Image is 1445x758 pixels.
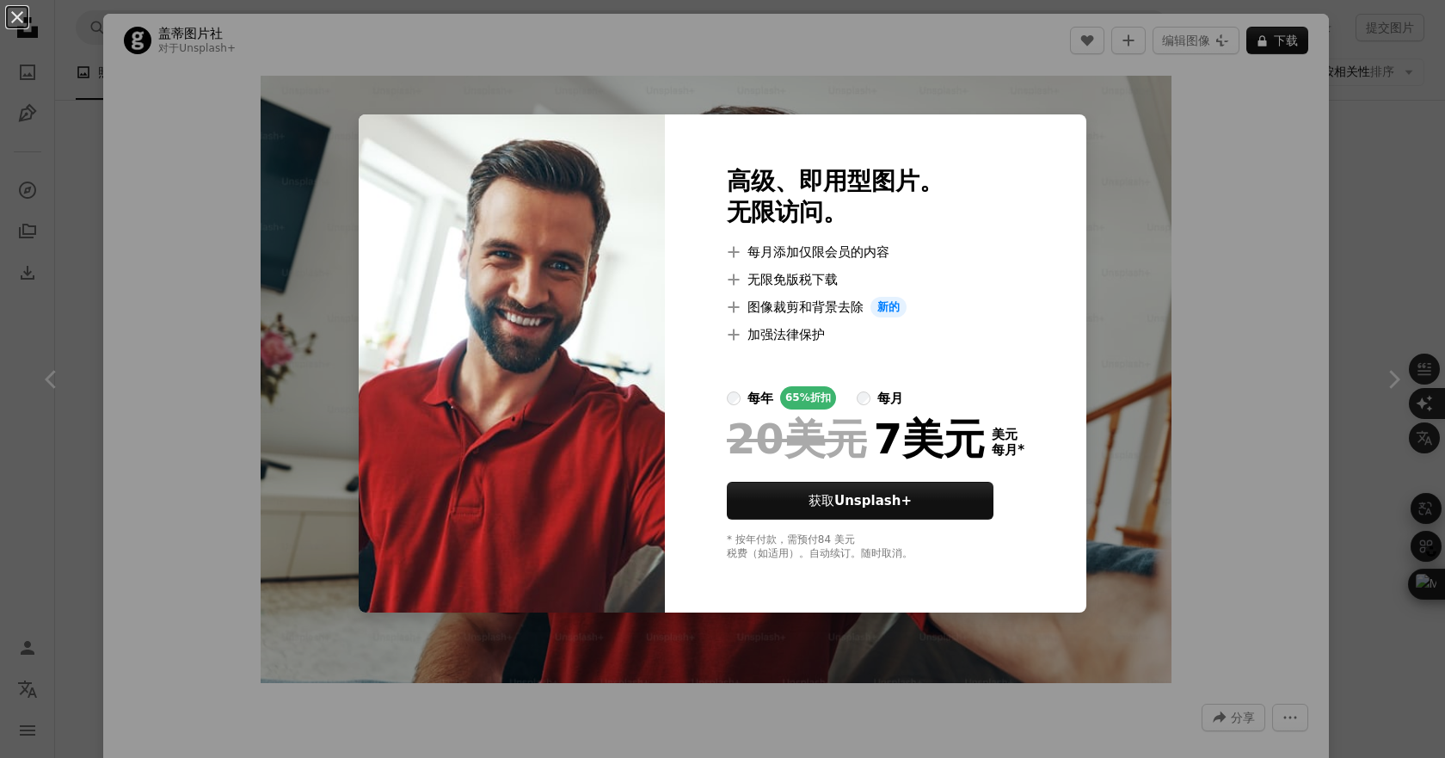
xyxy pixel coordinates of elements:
font: 65% [785,391,810,404]
font: 税费（如适用）。自动续订。随时取消。 [727,547,913,559]
font: 图像裁剪和背景去除 [747,299,864,315]
font: 每月添加仅限会员的内容 [747,244,889,260]
font: 20美元 [727,415,867,463]
font: 折扣 [810,391,831,404]
font: 7美元 [874,415,985,463]
font: 获取 [809,493,834,508]
font: 美元 [992,427,1018,442]
img: premium_photo-1661493868431-2622a25ccc0f [359,114,665,613]
font: 高级、即用型图片。 [727,167,944,195]
input: 每月 [857,391,870,405]
font: * 按年付款，需预付 [727,533,818,545]
font: 无限免版税下载 [747,272,838,287]
font: 新的 [877,300,900,313]
font: 每月 [877,391,903,406]
input: 每年65%折扣 [727,391,741,405]
font: 每月 [992,442,1018,458]
font: 84 美元 [818,533,855,545]
font: 加强法律保护 [747,327,825,342]
button: 获取Unsplash+ [727,482,993,520]
font: 无限访问。 [727,198,847,226]
font: 每年 [747,391,773,406]
font: Unsplash+ [834,493,912,508]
